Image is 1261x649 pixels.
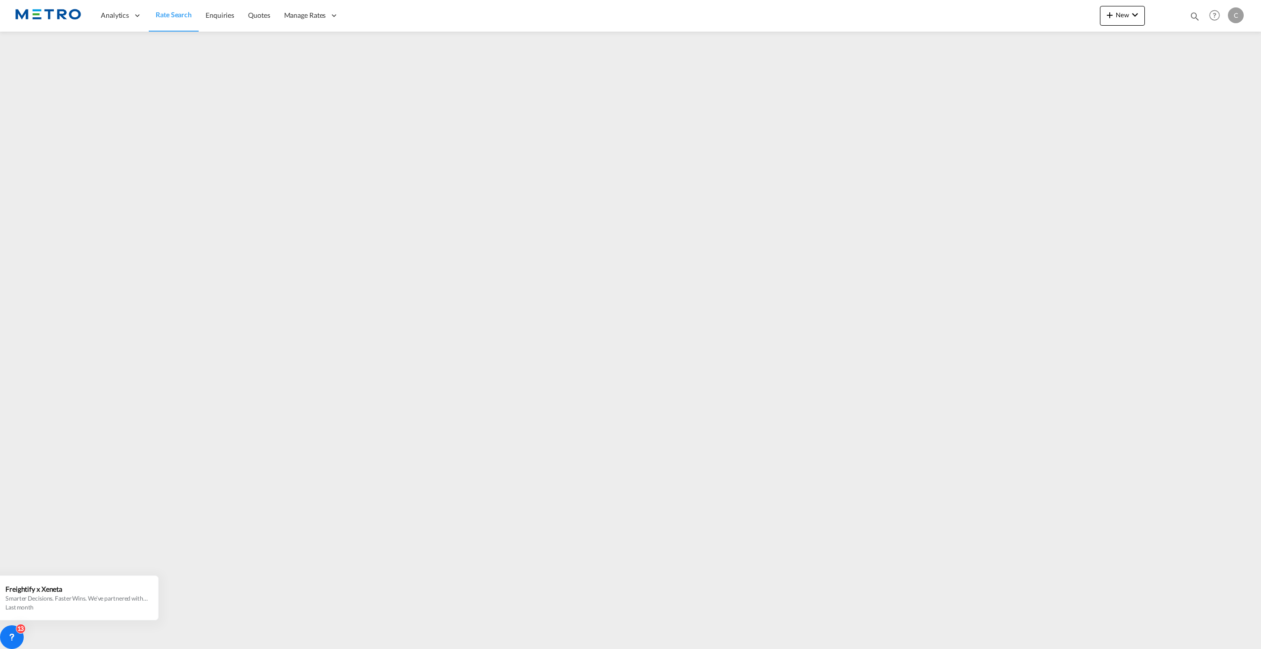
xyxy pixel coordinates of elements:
[1228,7,1244,23] div: C
[15,4,82,27] img: 25181f208a6c11efa6aa1bf80d4cef53.png
[1129,9,1141,21] md-icon: icon-chevron-down
[284,10,326,20] span: Manage Rates
[7,597,42,634] iframe: Chat
[1189,11,1200,22] md-icon: icon-magnify
[1189,11,1200,26] div: icon-magnify
[1104,11,1141,19] span: New
[156,10,192,19] span: Rate Search
[1206,7,1223,24] span: Help
[206,11,234,19] span: Enquiries
[248,11,270,19] span: Quotes
[1100,6,1145,26] button: icon-plus 400-fgNewicon-chevron-down
[1104,9,1116,21] md-icon: icon-plus 400-fg
[1206,7,1228,25] div: Help
[101,10,129,20] span: Analytics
